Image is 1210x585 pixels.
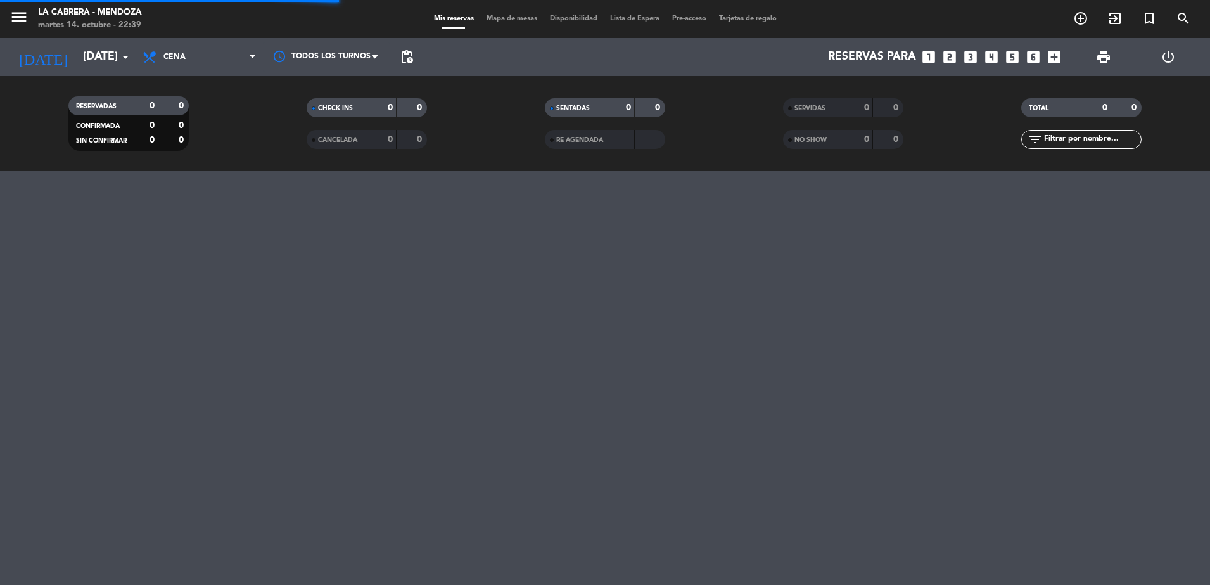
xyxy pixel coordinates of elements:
span: NO SHOW [794,137,827,143]
span: pending_actions [399,49,414,65]
i: looks_one [920,49,937,65]
strong: 0 [864,135,869,144]
i: [DATE] [10,43,77,71]
div: LOG OUT [1136,38,1200,76]
button: menu [10,8,29,31]
strong: 0 [150,101,155,110]
div: LA CABRERA - MENDOZA [38,6,142,19]
span: print [1096,49,1111,65]
i: turned_in_not [1142,11,1157,26]
strong: 0 [388,135,393,144]
i: looks_6 [1025,49,1041,65]
span: CHECK INS [318,105,353,112]
strong: 0 [626,103,631,112]
span: Cena [163,53,186,61]
div: martes 14. octubre - 22:39 [38,19,142,32]
strong: 0 [150,121,155,130]
strong: 0 [179,101,186,110]
span: Pre-acceso [666,15,713,22]
i: power_settings_new [1161,49,1176,65]
input: Filtrar por nombre... [1043,132,1141,146]
strong: 0 [864,103,869,112]
span: Lista de Espera [604,15,666,22]
span: Mis reservas [428,15,480,22]
span: TOTAL [1029,105,1048,112]
span: Disponibilidad [544,15,604,22]
span: Tarjetas de regalo [713,15,783,22]
strong: 0 [893,103,901,112]
i: looks_4 [983,49,1000,65]
i: exit_to_app [1107,11,1123,26]
i: arrow_drop_down [118,49,133,65]
strong: 0 [655,103,663,112]
i: looks_3 [962,49,979,65]
i: add_circle_outline [1073,11,1088,26]
strong: 0 [417,135,424,144]
strong: 0 [1131,103,1139,112]
i: looks_5 [1004,49,1021,65]
span: CONFIRMADA [76,123,120,129]
span: SIN CONFIRMAR [76,138,127,144]
span: SERVIDAS [794,105,825,112]
i: filter_list [1028,132,1043,147]
span: RESERVADAS [76,103,117,110]
i: looks_two [941,49,958,65]
span: CANCELADA [318,137,357,143]
strong: 0 [179,136,186,145]
strong: 0 [388,103,393,112]
strong: 0 [179,121,186,130]
span: RE AGENDADA [556,137,603,143]
strong: 0 [417,103,424,112]
i: add_box [1046,49,1062,65]
span: Mapa de mesas [480,15,544,22]
i: menu [10,8,29,27]
i: search [1176,11,1191,26]
strong: 0 [1102,103,1107,112]
strong: 0 [893,135,901,144]
span: Reservas para [828,51,916,63]
strong: 0 [150,136,155,145]
span: SENTADAS [556,105,590,112]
